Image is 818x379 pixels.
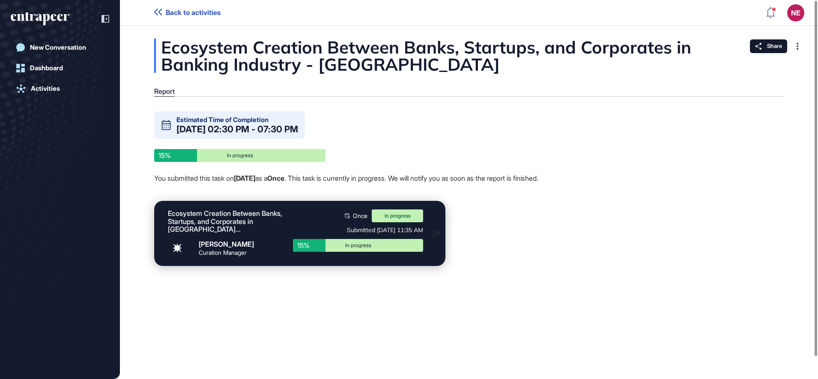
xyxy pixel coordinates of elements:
[176,125,298,134] div: [DATE] 02:30 PM - 07:30 PM
[199,250,247,256] div: Curation Manager
[234,174,255,182] strong: [DATE]
[154,149,197,162] div: 15%
[154,87,175,95] div: Report
[161,153,319,158] div: In progress
[372,209,423,222] div: In progress
[30,44,86,51] div: New Conversation
[11,60,109,77] a: Dashboard
[293,239,325,252] div: 15%
[168,209,284,233] div: Ecosystem Creation Between Banks, Startups, and Corporates in Banking Industry - Turkiye
[267,174,284,182] strong: Once
[11,80,109,97] a: Activities
[767,43,782,50] span: Share
[31,85,60,93] div: Activities
[293,227,423,234] div: Submitted [DATE] 11:35 AM
[11,12,69,26] div: entrapeer-logo
[154,39,784,73] div: Ecosystem Creation Between Banks, Startups, and Corporates in Banking Industry - [GEOGRAPHIC_DATA]
[11,39,109,56] a: New Conversation
[787,4,804,21] button: NE
[166,9,221,17] span: Back to activities
[154,9,221,17] a: Back to activities
[30,64,63,72] div: Dashboard
[199,241,254,248] div: [PERSON_NAME]
[299,243,417,248] div: In progress
[353,213,367,219] span: Once
[176,116,269,123] div: Estimated Time of Completion
[154,173,570,184] p: You submitted this task on as a . This task is currently in progress. We will notify you as soon ...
